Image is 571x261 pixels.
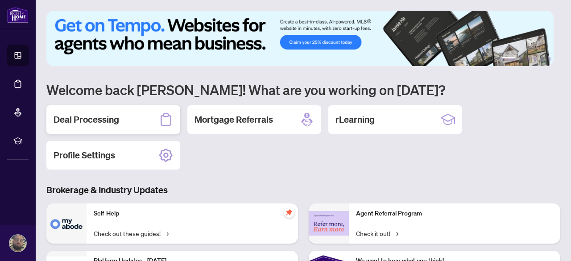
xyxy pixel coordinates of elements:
img: Agent Referral Program [309,211,349,236]
h2: Deal Processing [54,113,119,126]
img: Profile Icon [9,235,26,252]
p: Self-Help [94,209,291,219]
p: Agent Referral Program [356,209,553,219]
span: → [164,228,169,238]
button: 2 [519,57,523,61]
button: 6 [548,57,551,61]
button: 4 [534,57,537,61]
h2: rLearning [335,113,375,126]
button: 1 [501,57,516,61]
img: Slide 0 [46,11,554,66]
button: 3 [526,57,530,61]
span: → [394,228,398,238]
h2: Profile Settings [54,149,115,162]
a: Check out these guides!→ [94,228,169,238]
h1: Welcome back [PERSON_NAME]! What are you working on [DATE]? [46,81,560,98]
h2: Mortgage Referrals [194,113,273,126]
span: pushpin [284,207,294,218]
img: logo [7,7,29,23]
button: 5 [541,57,544,61]
img: Self-Help [46,203,87,244]
h3: Brokerage & Industry Updates [46,184,560,196]
a: Check it out!→ [356,228,398,238]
